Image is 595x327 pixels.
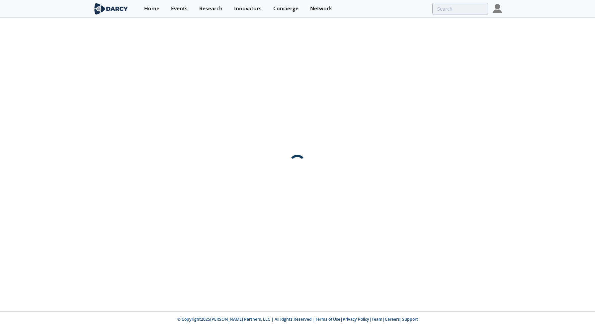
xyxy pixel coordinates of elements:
a: Privacy Policy [343,316,369,322]
a: Terms of Use [315,316,340,322]
iframe: chat widget [567,300,588,320]
div: Research [199,6,222,11]
a: Careers [385,316,400,322]
img: Profile [493,4,502,13]
a: Team [372,316,382,322]
div: Events [171,6,188,11]
a: Support [402,316,418,322]
input: Advanced Search [432,3,488,15]
div: Concierge [273,6,298,11]
div: Innovators [234,6,262,11]
p: © Copyright 2025 [PERSON_NAME] Partners, LLC | All Rights Reserved | | | | | [52,316,543,322]
img: logo-wide.svg [93,3,129,15]
div: Home [144,6,159,11]
div: Network [310,6,332,11]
